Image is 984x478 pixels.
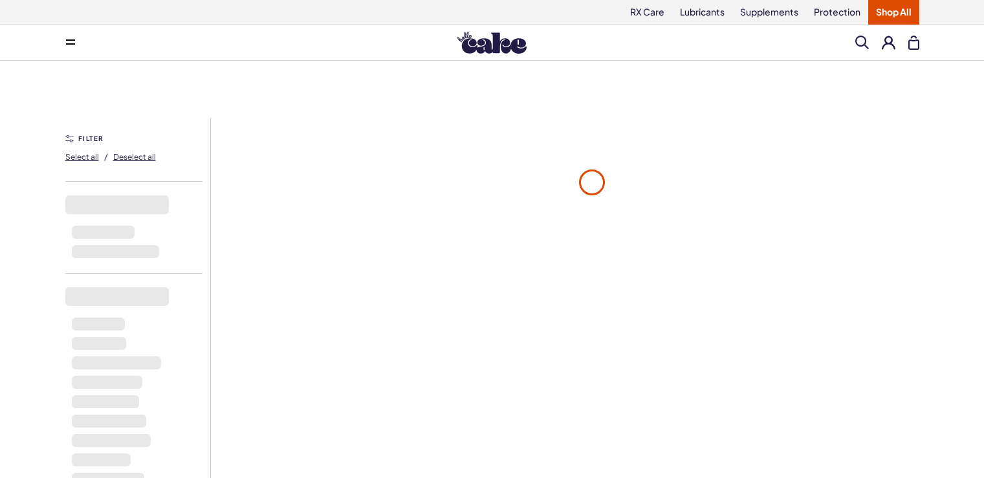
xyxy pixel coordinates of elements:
[104,151,108,162] span: /
[65,152,99,162] span: Select all
[457,32,527,54] img: Hello Cake
[113,152,156,162] span: Deselect all
[65,146,99,167] button: Select all
[113,146,156,167] button: Deselect all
